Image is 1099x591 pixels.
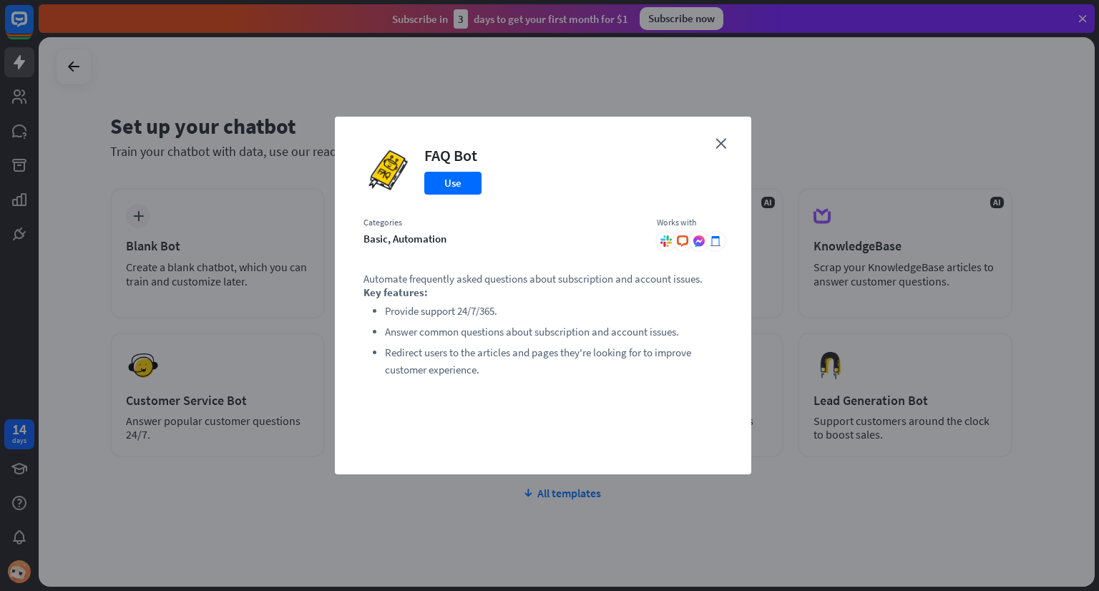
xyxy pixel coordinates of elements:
[363,217,643,228] div: Categories
[363,232,643,245] div: basic, automation
[363,285,428,299] strong: Key features:
[424,145,482,165] div: FAQ Bot
[385,344,723,378] li: Redirect users to the articles and pages they're looking for to improve customer experience.
[363,272,723,285] p: Automate frequently asked questions about subscription and account issues.
[11,6,54,49] button: Open LiveChat chat widget
[385,323,723,341] li: Answer common questions about subscription and account issues.
[424,172,482,195] button: Use
[715,138,726,149] i: close
[657,217,723,228] div: Works with
[363,145,414,195] img: FAQ Bot
[385,303,723,320] li: Provide support 24/7/365.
